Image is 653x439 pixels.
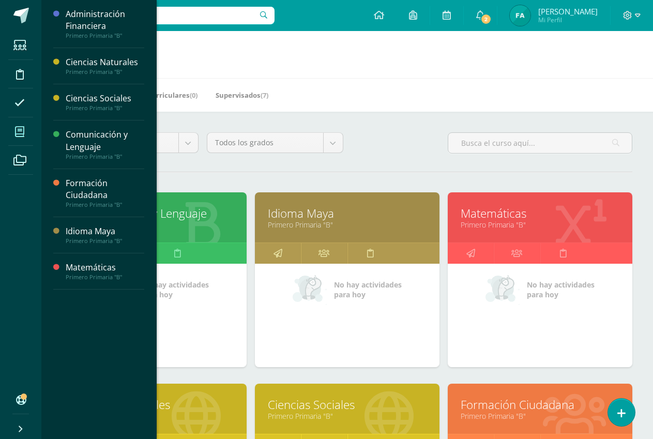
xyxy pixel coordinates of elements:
a: Primero Primaria "B" [268,411,427,421]
a: Idioma Maya [268,205,427,221]
a: Primero Primaria "B" [461,220,619,230]
div: Primero Primaria "B" [66,32,144,39]
input: Busca el curso aquí... [448,133,632,153]
span: (0) [190,90,198,100]
a: Formación CiudadanaPrimero Primaria "B" [66,177,144,208]
div: Administración Financiera [66,8,144,32]
div: Ciencias Naturales [66,56,144,68]
a: Comunicación y LenguajePrimero Primaria "B" [66,129,144,160]
div: Formación Ciudadana [66,177,144,201]
div: Primero Primaria "B" [66,68,144,75]
a: Matemáticas [461,205,619,221]
span: No hay actividades para hoy [141,280,209,299]
img: no_activities_small.png [485,274,520,305]
a: MatemáticasPrimero Primaria "B" [66,262,144,281]
div: Idioma Maya [66,225,144,237]
div: Primero Primaria "B" [66,274,144,281]
span: Mi Perfil [538,16,598,24]
a: Ciencias Sociales [268,397,427,413]
a: Ciencias NaturalesPrimero Primaria "B" [66,56,144,75]
span: No hay actividades para hoy [334,280,402,299]
span: (7) [261,90,268,100]
div: Primero Primaria "B" [66,104,144,112]
a: Administración FinancieraPrimero Primaria "B" [66,8,144,39]
span: 2 [480,13,492,25]
div: Primero Primaria "B" [66,153,144,160]
span: No hay actividades para hoy [527,280,595,299]
a: Mis Extracurriculares(0) [116,87,198,103]
a: Primero Primaria "B" [268,220,427,230]
a: Todos los grados [207,133,343,153]
img: no_activities_small.png [293,274,327,305]
a: Ciencias SocialesPrimero Primaria "B" [66,93,144,112]
img: e1f9fcb86e501a77084eaf764c4d03b8.png [510,5,530,26]
div: Primero Primaria "B" [66,237,144,245]
div: Primero Primaria "B" [66,201,144,208]
div: Ciencias Sociales [66,93,144,104]
div: Comunicación y Lenguaje [66,129,144,153]
span: Todos los grados [215,133,315,153]
div: Matemáticas [66,262,144,274]
a: Supervisados(7) [216,87,268,103]
span: [PERSON_NAME] [538,6,598,17]
a: Formación Ciudadana [461,397,619,413]
a: Primero Primaria "B" [461,411,619,421]
input: Busca un usuario... [48,7,275,24]
a: Idioma MayaPrimero Primaria "B" [66,225,144,245]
